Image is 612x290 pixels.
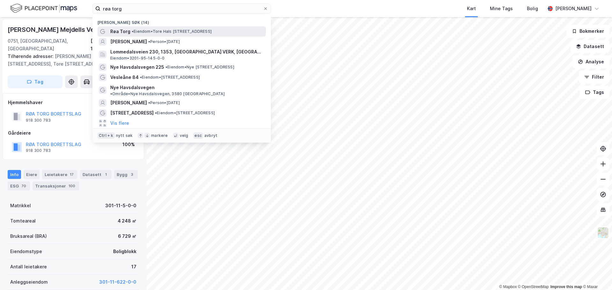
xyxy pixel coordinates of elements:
span: • [148,100,150,105]
div: [PERSON_NAME] Mejdells Vei 13 [8,25,106,35]
div: Tomteareal [10,217,36,225]
div: Bygg [114,170,138,179]
span: Eiendom • Tore Hals [STREET_ADDRESS] [132,29,212,34]
span: • [132,29,134,34]
div: [PERSON_NAME] søk (14) [92,15,271,26]
img: Z [597,227,609,239]
button: Vis flere [110,119,129,127]
span: Lommedalsveien 230, 1353, [GEOGRAPHIC_DATA] VERK, [GEOGRAPHIC_DATA] [110,48,263,56]
div: Mine Tags [490,5,513,12]
div: Bolig [527,5,538,12]
div: 301-11-5-0-0 [105,202,136,209]
span: Område • Nye Havsdalsvegen, 3580 [GEOGRAPHIC_DATA] [110,91,225,96]
div: Eiendomstype [10,248,42,255]
div: velg [180,133,188,138]
div: avbryt [204,133,217,138]
div: 17 [69,171,75,178]
div: [PERSON_NAME] [555,5,592,12]
button: Tag [8,75,62,88]
div: Anleggseiendom [10,278,48,286]
button: Analyse [572,55,609,68]
div: 70 [20,183,27,189]
div: 6 729 ㎡ [118,232,136,240]
div: 100 [67,183,76,189]
div: Transaksjoner [33,181,79,190]
div: Leietakere [42,170,77,179]
a: Mapbox [499,285,517,289]
span: • [155,110,157,115]
span: Person • [DATE] [148,39,180,44]
span: • [140,75,142,80]
button: Filter [579,71,609,83]
div: 100% [122,141,135,148]
div: Bruksareal (BRA) [10,232,47,240]
span: Person • [DATE] [148,100,180,105]
button: 301-11-622-0-0 [99,278,136,286]
input: Søk på adresse, matrikkel, gårdeiere, leietakere eller personer [100,4,263,13]
span: [PERSON_NAME] [110,38,147,46]
button: Bokmerker [566,25,609,38]
button: Datasett [571,40,609,53]
div: Antall leietakere [10,263,47,271]
div: Datasett [80,170,112,179]
button: Tags [580,86,609,99]
div: [PERSON_NAME] Mejdells Vei 9a, [STREET_ADDRESS], Tore [STREET_ADDRESS] [8,53,134,68]
div: ESG [8,181,30,190]
div: 3 [129,171,135,178]
span: Tilhørende adresser: [8,53,55,59]
span: Vesleåne 84 [110,74,139,81]
div: 918 300 783 [26,148,51,153]
div: Matrikkel [10,202,31,209]
div: Hjemmelshaver [8,99,139,106]
span: Eiendom • [STREET_ADDRESS] [155,110,215,116]
iframe: Chat Widget [580,259,612,290]
a: Improve this map [550,285,582,289]
div: Gårdeiere [8,129,139,137]
div: Kart [467,5,476,12]
span: • [148,39,150,44]
div: 918 300 783 [26,118,51,123]
div: 1 [103,171,109,178]
div: markere [151,133,168,138]
div: 4 248 ㎡ [118,217,136,225]
div: 0751, [GEOGRAPHIC_DATA], [GEOGRAPHIC_DATA] [8,37,91,53]
span: Eiendom • Nye [STREET_ADDRESS] [165,65,234,70]
div: Eiere [24,170,40,179]
div: Ctrl + k [98,132,115,139]
span: [PERSON_NAME] [110,99,147,107]
span: Røa Torg [110,28,130,35]
div: Info [8,170,21,179]
span: [STREET_ADDRESS] [110,109,154,117]
span: Nye Havsdalsvegen 225 [110,63,164,71]
div: esc [193,132,203,139]
div: Boligblokk [113,248,136,255]
img: logo.f888ab2527a4732fd821a326f86c7f29.svg [10,3,77,14]
a: OpenStreetMap [518,285,549,289]
span: • [110,91,112,96]
span: • [165,65,167,69]
div: nytt søk [116,133,133,138]
div: [GEOGRAPHIC_DATA], 11/5 [91,37,139,53]
span: Eiendom • 3201-95-145-0-0 [110,56,165,61]
div: 17 [131,263,136,271]
span: Eiendom • [STREET_ADDRESS] [140,75,200,80]
span: Nye Havsdalsvegen [110,84,155,91]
